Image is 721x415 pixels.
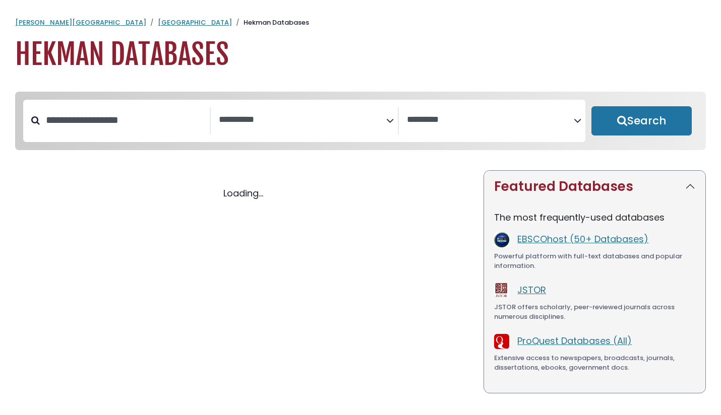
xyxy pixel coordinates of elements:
a: ProQuest Databases (All) [517,334,632,347]
input: Search database by title or keyword [40,112,210,128]
nav: Search filters [15,92,706,150]
p: The most frequently-used databases [494,211,695,224]
button: Submit for Search Results [591,106,692,135]
li: Hekman Databases [232,18,309,28]
textarea: Search [407,115,574,125]
div: Loading... [15,186,471,200]
div: JSTOR offers scholarly, peer-reviewed journals across numerous disciplines. [494,302,695,322]
a: [GEOGRAPHIC_DATA] [158,18,232,27]
div: Extensive access to newspapers, broadcasts, journals, dissertations, ebooks, government docs. [494,353,695,373]
nav: breadcrumb [15,18,706,28]
button: Featured Databases [484,171,705,202]
a: EBSCOhost (50+ Databases) [517,233,648,245]
textarea: Search [219,115,386,125]
h1: Hekman Databases [15,38,706,72]
a: JSTOR [517,284,546,296]
a: [PERSON_NAME][GEOGRAPHIC_DATA] [15,18,146,27]
div: Powerful platform with full-text databases and popular information. [494,251,695,271]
